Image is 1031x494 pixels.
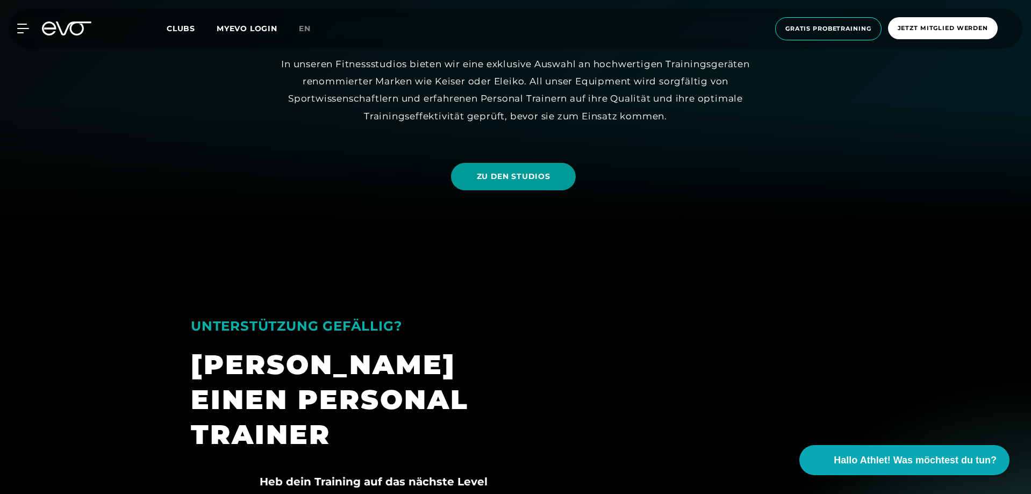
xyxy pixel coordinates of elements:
[785,24,871,33] span: Gratis Probetraining
[274,55,757,125] div: In unseren Fitnessstudios bieten wir eine exklusive Auswahl an hochwertigen Trainingsgeräten reno...
[260,474,488,490] h4: Heb dein Training auf das nächste Level
[772,17,885,40] a: Gratis Probetraining
[299,24,311,33] span: en
[167,24,195,33] span: Clubs
[191,313,561,339] div: UNTERSTÜTZUNG GEFÄLLIG?
[898,24,988,33] span: Jetzt Mitglied werden
[299,23,324,35] a: en
[834,453,997,468] span: Hallo Athlet! Was möchtest du tun?
[191,347,561,452] div: [PERSON_NAME] EINEN PERSONAL TRAINER
[451,155,581,198] a: ZU DEN STUDIOS
[217,24,277,33] a: MYEVO LOGIN
[885,17,1001,40] a: Jetzt Mitglied werden
[799,445,1009,475] button: Hallo Athlet! Was möchtest du tun?
[477,171,550,182] span: ZU DEN STUDIOS
[167,23,217,33] a: Clubs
